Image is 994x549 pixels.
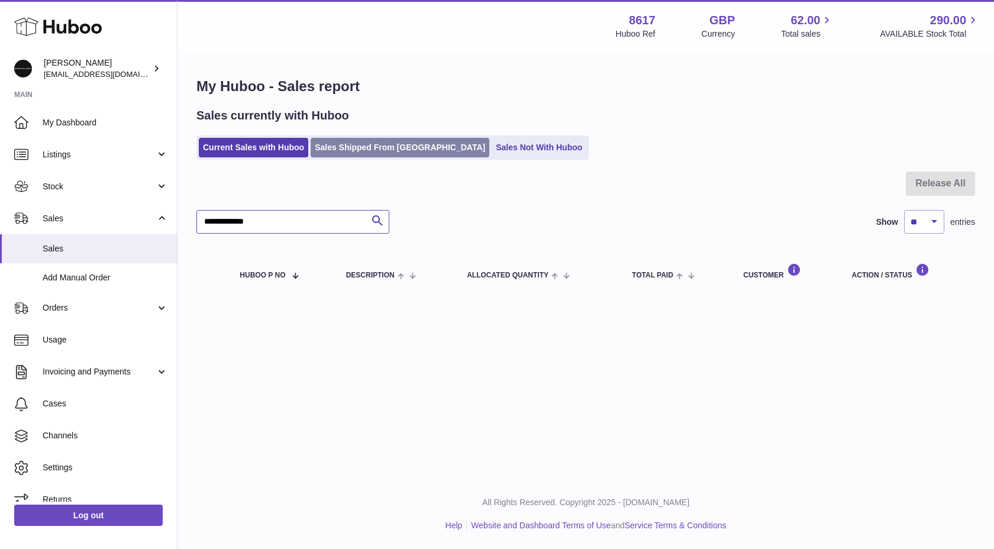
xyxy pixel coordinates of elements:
a: Help [446,521,463,530]
p: All Rights Reserved. Copyright 2025 - [DOMAIN_NAME] [187,497,985,508]
strong: GBP [709,12,735,28]
span: Invoicing and Payments [43,366,156,377]
span: Orders [43,302,156,314]
span: Sales [43,243,168,254]
div: [PERSON_NAME] [44,57,150,80]
a: Log out [14,505,163,526]
h1: My Huboo - Sales report [196,77,975,96]
h2: Sales currently with Huboo [196,108,349,124]
div: Customer [743,263,828,279]
a: Sales Not With Huboo [492,138,586,157]
span: Description [346,272,395,279]
span: ALLOCATED Quantity [467,272,548,279]
span: Add Manual Order [43,272,168,283]
span: AVAILABLE Stock Total [880,28,980,40]
li: and [467,520,726,531]
span: 290.00 [930,12,966,28]
a: Current Sales with Huboo [199,138,308,157]
a: Sales Shipped From [GEOGRAPHIC_DATA] [311,138,489,157]
img: hello@alfredco.com [14,60,32,77]
span: My Dashboard [43,117,168,128]
span: [EMAIL_ADDRESS][DOMAIN_NAME] [44,69,174,79]
strong: 8617 [629,12,656,28]
span: entries [950,217,975,228]
span: Returns [43,494,168,505]
span: Sales [43,213,156,224]
span: Huboo P no [240,272,285,279]
a: Website and Dashboard Terms of Use [471,521,611,530]
div: Action / Status [852,263,963,279]
div: Huboo Ref [616,28,656,40]
span: Total paid [632,272,673,279]
span: Stock [43,181,156,192]
a: 62.00 Total sales [781,12,834,40]
span: Settings [43,462,168,473]
span: Listings [43,149,156,160]
span: Channels [43,430,168,441]
span: Total sales [781,28,834,40]
a: 290.00 AVAILABLE Stock Total [880,12,980,40]
div: Currency [702,28,735,40]
label: Show [876,217,898,228]
span: 62.00 [790,12,820,28]
span: Usage [43,334,168,345]
a: Service Terms & Conditions [625,521,727,530]
span: Cases [43,398,168,409]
